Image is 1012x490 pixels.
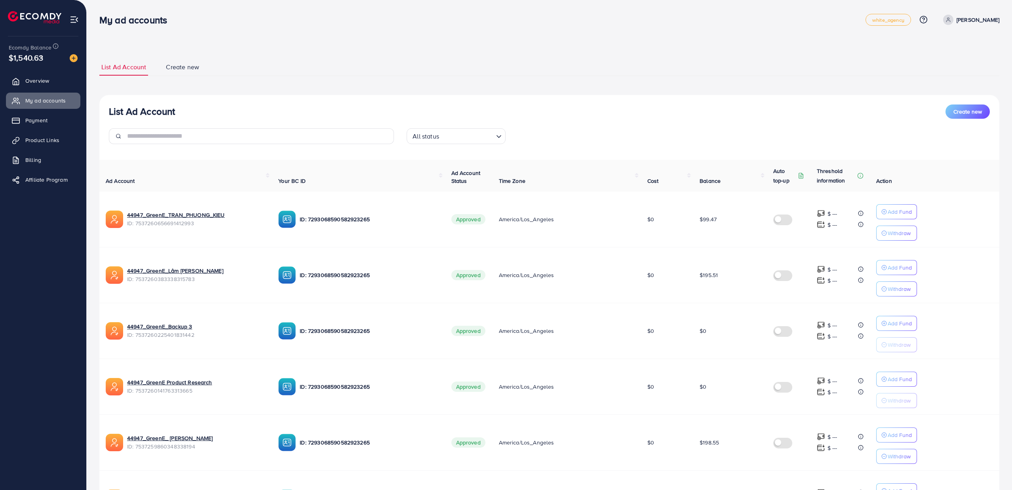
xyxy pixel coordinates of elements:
[499,215,554,223] span: America/Los_Angeles
[25,116,48,124] span: Payment
[278,177,306,185] span: Your BC ID
[957,15,999,25] p: [PERSON_NAME]
[876,260,917,275] button: Add Fund
[700,383,706,391] span: $0
[817,332,825,340] img: top-up amount
[451,169,481,185] span: Ad Account Status
[827,432,837,442] p: $ ---
[451,382,485,392] span: Approved
[866,14,911,26] a: white_agency
[127,434,266,442] a: 44947_GreenE_ [PERSON_NAME]
[876,204,917,219] button: Add Fund
[888,207,912,217] p: Add Fund
[6,132,80,148] a: Product Links
[99,14,173,26] h3: My ad accounts
[888,284,911,294] p: Withdraw
[827,376,837,386] p: $ ---
[127,323,266,330] a: 44947_GreenE_Backup 3
[827,220,837,230] p: $ ---
[499,177,525,185] span: Time Zone
[888,228,911,238] p: Withdraw
[700,327,706,335] span: $0
[106,378,123,395] img: ic-ads-acc.e4c84228.svg
[25,97,66,104] span: My ad accounts
[300,215,438,224] p: ID: 7293068590582923265
[876,393,917,408] button: Withdraw
[700,215,717,223] span: $99.47
[773,166,796,185] p: Auto top-up
[817,276,825,285] img: top-up amount
[127,331,266,339] span: ID: 7537260225401831442
[127,211,266,219] a: 44947_GreenE_TRAN_PHUONG_KIEU
[6,93,80,108] a: My ad accounts
[827,265,837,274] p: $ ---
[827,443,837,453] p: $ ---
[817,166,856,185] p: Threshold information
[6,172,80,188] a: Affiliate Program
[106,434,123,451] img: ic-ads-acc.e4c84228.svg
[978,454,1006,484] iframe: Chat
[876,281,917,296] button: Withdraw
[888,374,912,384] p: Add Fund
[106,322,123,340] img: ic-ads-acc.e4c84228.svg
[499,439,554,446] span: America/Los_Angeles
[827,387,837,397] p: $ ---
[70,15,79,24] img: menu
[25,176,68,184] span: Affiliate Program
[940,15,999,25] a: [PERSON_NAME]
[700,177,721,185] span: Balance
[127,267,266,283] div: <span class='underline'>44947_GreenE_Lâm Thị Hồng Đoan</span></br>7537260383338315783
[876,226,917,241] button: Withdraw
[817,388,825,396] img: top-up amount
[817,209,825,218] img: top-up amount
[6,152,80,168] a: Billing
[817,433,825,441] img: top-up amount
[647,439,654,446] span: $0
[25,156,41,164] span: Billing
[127,219,266,227] span: ID: 7537260656691412993
[6,112,80,128] a: Payment
[300,438,438,447] p: ID: 7293068590582923265
[127,434,266,450] div: <span class='underline'>44947_GreenE_ Ngô Ngọc Thạch</span></br>7537259860348338194
[278,434,296,451] img: ic-ba-acc.ded83a64.svg
[876,372,917,387] button: Add Fund
[953,108,982,116] span: Create new
[888,319,912,328] p: Add Fund
[70,54,78,62] img: image
[278,266,296,284] img: ic-ba-acc.ded83a64.svg
[300,270,438,280] p: ID: 7293068590582923265
[127,378,266,386] a: 44947_GreenE Product Research
[647,177,659,185] span: Cost
[278,378,296,395] img: ic-ba-acc.ded83a64.svg
[872,17,904,23] span: white_agency
[647,215,654,223] span: $0
[9,52,43,63] span: $1,540.63
[817,377,825,385] img: top-up amount
[876,449,917,464] button: Withdraw
[127,387,266,395] span: ID: 7537260141763313665
[106,266,123,284] img: ic-ads-acc.e4c84228.svg
[278,211,296,228] img: ic-ba-acc.ded83a64.svg
[499,271,554,279] span: America/Los_Angeles
[6,73,80,89] a: Overview
[827,209,837,218] p: $ ---
[127,267,266,275] a: 44947_GreenE_Lâm [PERSON_NAME]
[827,276,837,285] p: $ ---
[441,129,493,142] input: Search for option
[407,128,506,144] div: Search for option
[127,211,266,227] div: <span class='underline'>44947_GreenE_TRAN_PHUONG_KIEU</span></br>7537260656691412993
[451,270,485,280] span: Approved
[8,11,61,23] img: logo
[876,337,917,352] button: Withdraw
[451,214,485,224] span: Approved
[700,439,719,446] span: $198.55
[817,444,825,452] img: top-up amount
[888,263,912,272] p: Add Fund
[451,437,485,448] span: Approved
[499,383,554,391] span: America/Los_Angeles
[127,275,266,283] span: ID: 7537260383338315783
[876,427,917,443] button: Add Fund
[888,452,911,461] p: Withdraw
[411,131,441,142] span: All status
